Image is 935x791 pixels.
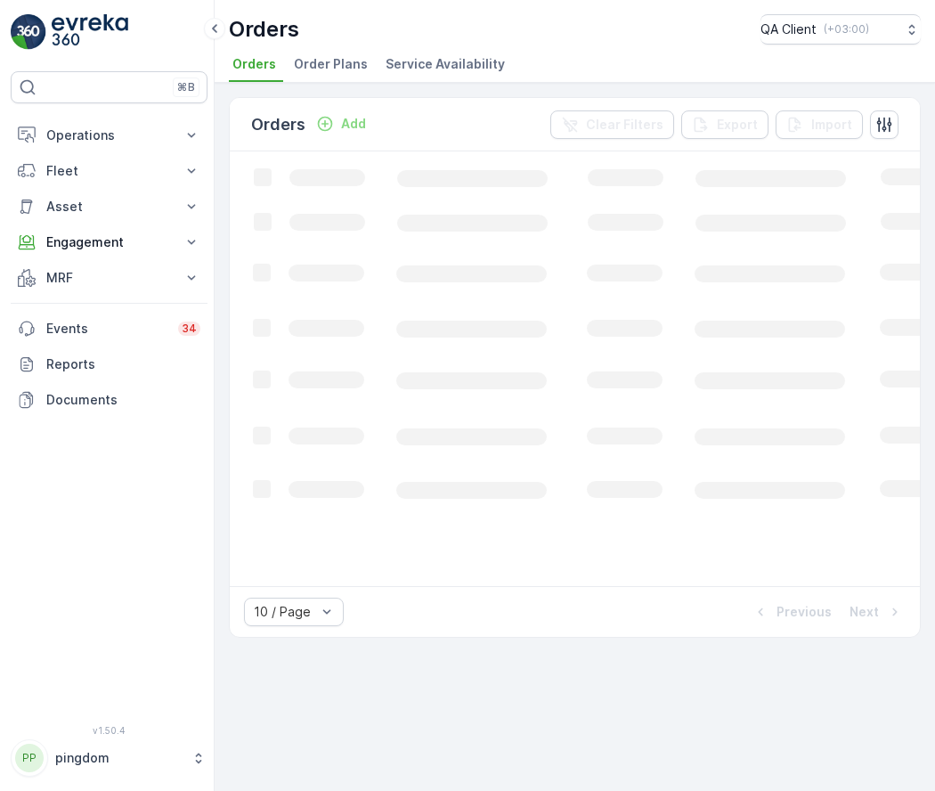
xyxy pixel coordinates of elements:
[776,603,832,621] p: Previous
[11,14,46,50] img: logo
[46,198,172,216] p: Asset
[294,55,368,73] span: Order Plans
[824,22,869,37] p: ( +03:00 )
[11,725,207,736] span: v 1.50.4
[11,311,207,347] a: Events34
[46,233,172,251] p: Engagement
[341,115,366,133] p: Add
[177,80,195,94] p: ⌘B
[46,355,200,373] p: Reports
[750,601,833,623] button: Previous
[229,15,299,44] p: Orders
[11,347,207,382] a: Reports
[681,110,768,139] button: Export
[46,391,200,409] p: Documents
[11,739,207,777] button: PPpingdom
[46,162,172,180] p: Fleet
[760,20,817,38] p: QA Client
[55,749,183,767] p: pingdom
[850,603,879,621] p: Next
[11,260,207,296] button: MRF
[550,110,674,139] button: Clear Filters
[11,382,207,418] a: Documents
[717,116,758,134] p: Export
[760,14,921,45] button: QA Client(+03:00)
[251,112,305,137] p: Orders
[776,110,863,139] button: Import
[11,153,207,189] button: Fleet
[11,118,207,153] button: Operations
[11,189,207,224] button: Asset
[811,116,852,134] p: Import
[52,14,128,50] img: logo_light-DOdMpM7g.png
[46,320,167,338] p: Events
[232,55,276,73] span: Orders
[11,224,207,260] button: Engagement
[848,601,906,623] button: Next
[46,269,172,287] p: MRF
[586,116,663,134] p: Clear Filters
[182,322,197,336] p: 34
[46,126,172,144] p: Operations
[386,55,505,73] span: Service Availability
[15,744,44,772] div: PP
[309,113,373,135] button: Add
